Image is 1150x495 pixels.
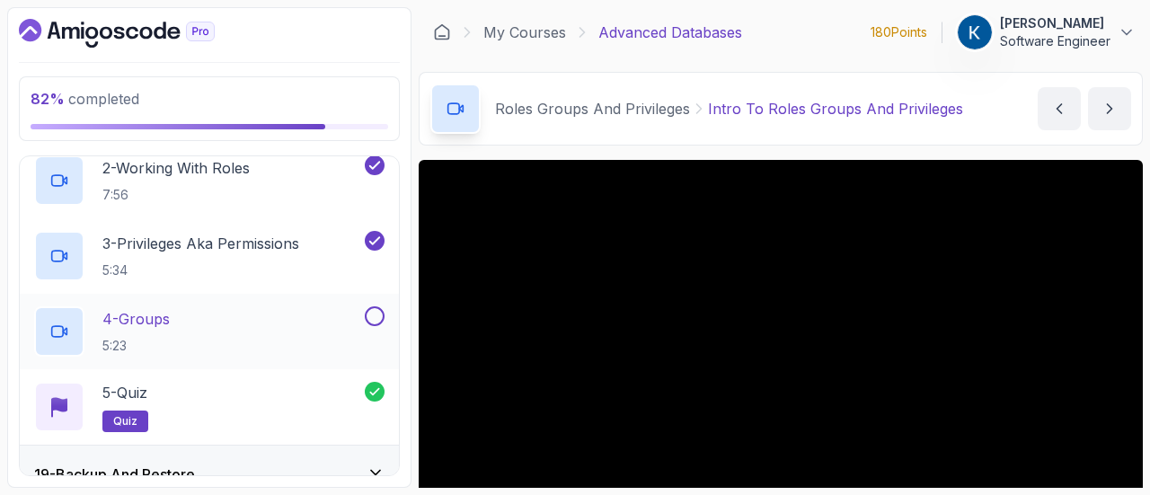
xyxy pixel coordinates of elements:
[102,261,299,279] p: 5:34
[708,98,963,119] p: Intro To Roles Groups And Privileges
[957,14,1136,50] button: user profile image[PERSON_NAME]Software Engineer
[598,22,742,43] p: Advanced Databases
[34,306,385,357] button: 4-Groups5:23
[102,233,299,254] p: 3 - Privileges Aka Permissions
[871,23,927,41] p: 180 Points
[433,23,451,41] a: Dashboard
[113,414,137,429] span: quiz
[1088,87,1131,130] button: next content
[1000,32,1110,50] p: Software Engineer
[1038,87,1081,130] button: previous content
[102,308,170,330] p: 4 - Groups
[31,90,139,108] span: completed
[483,22,566,43] a: My Courses
[34,464,195,485] h3: 19 - Backup And Restore
[34,155,385,206] button: 2-Working With Roles7:56
[102,337,170,355] p: 5:23
[495,98,690,119] p: Roles Groups And Privileges
[102,186,250,204] p: 7:56
[958,15,992,49] img: user profile image
[102,382,147,403] p: 5 - Quiz
[34,231,385,281] button: 3-Privileges Aka Permissions5:34
[34,382,385,432] button: 5-Quizquiz
[31,90,65,108] span: 82 %
[102,157,250,179] p: 2 - Working With Roles
[19,19,256,48] a: Dashboard
[1000,14,1110,32] p: [PERSON_NAME]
